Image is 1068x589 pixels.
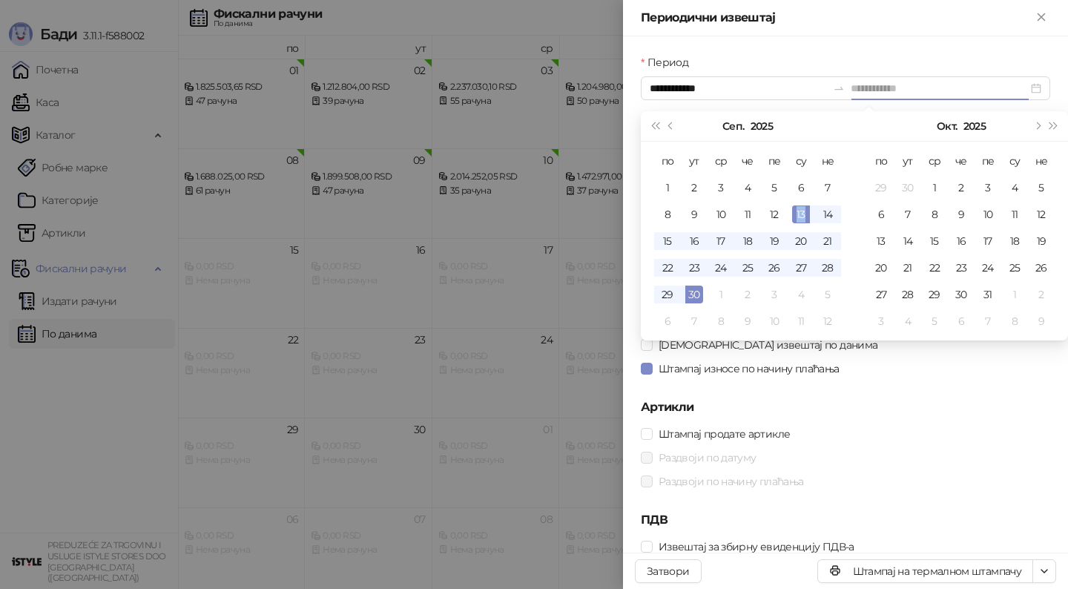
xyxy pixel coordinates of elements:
[1001,281,1028,308] td: 2025-11-01
[739,179,756,197] div: 4
[641,9,1032,27] div: Периодични извештај
[722,111,744,141] button: Изабери месец
[926,205,943,223] div: 8
[659,286,676,303] div: 29
[685,259,703,277] div: 23
[708,281,734,308] td: 2025-10-01
[788,228,814,254] td: 2025-09-20
[979,312,997,330] div: 7
[788,281,814,308] td: 2025-10-04
[948,148,975,174] th: че
[792,312,810,330] div: 11
[814,201,841,228] td: 2025-09-14
[761,148,788,174] th: пе
[1001,254,1028,281] td: 2025-10-25
[792,286,810,303] div: 4
[921,228,948,254] td: 2025-10-15
[952,205,970,223] div: 9
[921,148,948,174] th: ср
[979,286,997,303] div: 31
[751,111,773,141] button: Изабери годину
[979,259,997,277] div: 24
[952,286,970,303] div: 30
[739,205,756,223] div: 11
[975,308,1001,335] td: 2025-11-07
[681,228,708,254] td: 2025-09-16
[899,259,917,277] div: 21
[1032,9,1050,27] button: Close
[792,205,810,223] div: 13
[894,254,921,281] td: 2025-10-21
[761,254,788,281] td: 2025-09-26
[681,254,708,281] td: 2025-09-23
[975,201,1001,228] td: 2025-10-10
[641,511,1050,529] h5: ПДВ
[926,179,943,197] div: 1
[681,201,708,228] td: 2025-09-09
[1028,308,1055,335] td: 2025-11-09
[739,312,756,330] div: 9
[819,232,837,250] div: 21
[975,174,1001,201] td: 2025-10-03
[659,205,676,223] div: 8
[659,259,676,277] div: 22
[1029,111,1045,141] button: Следећи месец (PageDown)
[765,179,783,197] div: 5
[734,148,761,174] th: че
[894,201,921,228] td: 2025-10-07
[681,308,708,335] td: 2025-10-07
[921,174,948,201] td: 2025-10-01
[734,254,761,281] td: 2025-09-25
[979,179,997,197] div: 3
[654,228,681,254] td: 2025-09-15
[708,254,734,281] td: 2025-09-24
[1028,281,1055,308] td: 2025-11-02
[819,205,837,223] div: 14
[1032,259,1050,277] div: 26
[788,308,814,335] td: 2025-10-11
[948,201,975,228] td: 2025-10-09
[1006,259,1023,277] div: 25
[1032,205,1050,223] div: 12
[654,281,681,308] td: 2025-09-29
[894,174,921,201] td: 2025-09-30
[868,308,894,335] td: 2025-11-03
[975,228,1001,254] td: 2025-10-17
[868,201,894,228] td: 2025-10-06
[653,539,860,555] span: Извештај за збирну евиденцију ПДВ-а
[654,174,681,201] td: 2025-09-01
[765,259,783,277] div: 26
[653,361,845,377] span: Штампај износе по начину плаћања
[948,308,975,335] td: 2025-11-06
[792,259,810,277] div: 27
[1001,148,1028,174] th: су
[979,205,997,223] div: 10
[654,254,681,281] td: 2025-09-22
[1001,308,1028,335] td: 2025-11-08
[734,308,761,335] td: 2025-10-09
[872,179,890,197] div: 29
[1028,148,1055,174] th: не
[921,254,948,281] td: 2025-10-22
[685,232,703,250] div: 16
[765,286,783,303] div: 3
[952,179,970,197] div: 2
[872,312,890,330] div: 3
[814,148,841,174] th: не
[952,312,970,330] div: 6
[872,232,890,250] div: 13
[926,259,943,277] div: 22
[926,286,943,303] div: 29
[734,281,761,308] td: 2025-10-02
[1028,174,1055,201] td: 2025-10-05
[926,312,943,330] div: 5
[647,111,663,141] button: Претходна година (Control + left)
[948,228,975,254] td: 2025-10-16
[833,82,845,94] span: swap-right
[937,111,957,141] button: Изабери месец
[635,559,702,583] button: Затвори
[654,308,681,335] td: 2025-10-06
[1028,201,1055,228] td: 2025-10-12
[659,232,676,250] div: 15
[765,312,783,330] div: 10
